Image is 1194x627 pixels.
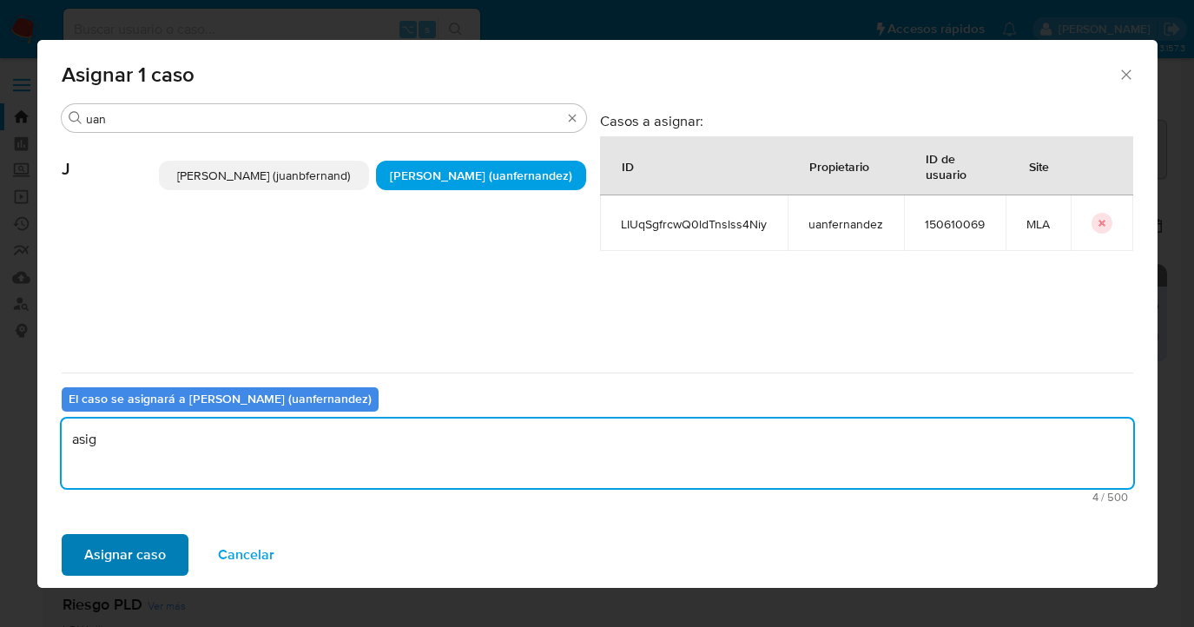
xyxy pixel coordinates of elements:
button: icon-button [1092,213,1112,234]
span: uanfernandez [808,216,883,232]
button: Cancelar [195,534,297,576]
span: J [62,133,159,180]
div: Propietario [788,145,890,187]
span: Máximo 500 caracteres [67,492,1128,503]
div: Site [1008,145,1070,187]
span: [PERSON_NAME] (uanfernandez) [390,167,572,184]
div: [PERSON_NAME] (juanbfernand) [159,161,369,190]
span: Cancelar [218,536,274,574]
div: ID de usuario [905,137,1005,195]
div: ID [601,145,655,187]
div: [PERSON_NAME] (uanfernandez) [376,161,586,190]
span: LIUqSgfrcwQ0ldTnslss4Niy [621,216,767,232]
span: [PERSON_NAME] (juanbfernand) [177,167,350,184]
input: Buscar analista [86,111,562,127]
button: Asignar caso [62,534,188,576]
h3: Casos a asignar: [600,112,1133,129]
span: Asignar 1 caso [62,64,1118,85]
button: Buscar [69,111,82,125]
textarea: asig [62,419,1133,488]
b: El caso se asignará a [PERSON_NAME] (uanfernandez) [69,390,372,407]
button: Cerrar ventana [1118,66,1133,82]
span: 150610069 [925,216,985,232]
span: MLA [1026,216,1050,232]
span: Asignar caso [84,536,166,574]
div: assign-modal [37,40,1158,588]
button: Borrar [565,111,579,125]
